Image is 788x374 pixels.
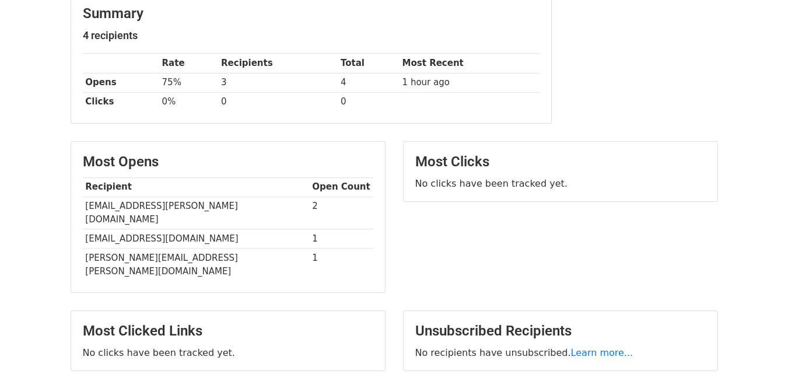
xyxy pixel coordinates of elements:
[83,249,310,281] td: [PERSON_NAME][EMAIL_ADDRESS][PERSON_NAME][DOMAIN_NAME]
[159,92,219,111] td: 0%
[400,54,540,73] th: Most Recent
[415,177,706,190] p: No clicks have been tracked yet.
[571,347,633,358] a: Learn more...
[83,5,540,22] h3: Summary
[218,54,338,73] th: Recipients
[83,323,373,340] h3: Most Clicked Links
[83,73,159,92] th: Opens
[83,29,540,42] h5: 4 recipients
[83,197,310,229] td: [EMAIL_ADDRESS][PERSON_NAME][DOMAIN_NAME]
[310,229,373,249] td: 1
[218,92,338,111] td: 0
[415,153,706,170] h3: Most Clicks
[415,323,706,340] h3: Unsubscribed Recipients
[338,73,400,92] td: 4
[310,197,373,229] td: 2
[338,92,400,111] td: 0
[83,92,159,111] th: Clicks
[83,177,310,197] th: Recipient
[730,318,788,374] iframe: Chat Widget
[310,177,373,197] th: Open Count
[415,347,706,359] p: No recipients have unsubscribed.
[400,73,540,92] td: 1 hour ago
[83,229,310,249] td: [EMAIL_ADDRESS][DOMAIN_NAME]
[159,73,219,92] td: 75%
[310,249,373,281] td: 1
[338,54,400,73] th: Total
[218,73,338,92] td: 3
[159,54,219,73] th: Rate
[83,347,373,359] p: No clicks have been tracked yet.
[83,153,373,170] h3: Most Opens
